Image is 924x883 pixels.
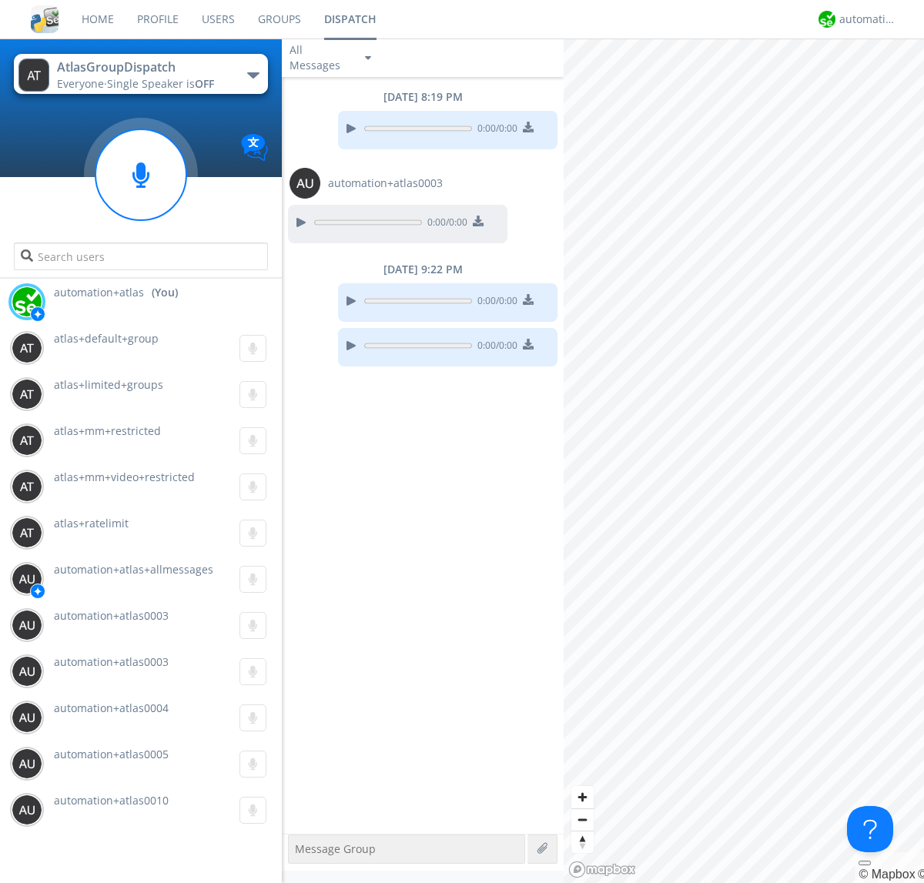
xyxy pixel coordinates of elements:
[328,176,443,191] span: automation+atlas0003
[859,868,915,881] a: Mapbox
[12,286,42,317] img: d2d01cd9b4174d08988066c6d424eccd
[571,831,594,853] span: Reset bearing to north
[12,748,42,779] img: 373638.png
[12,471,42,502] img: 373638.png
[195,76,214,91] span: OFF
[54,516,129,530] span: atlas+ratelimit
[12,794,42,825] img: 373638.png
[568,861,636,878] a: Mapbox logo
[54,747,169,761] span: automation+atlas0005
[241,134,268,161] img: Translation enabled
[57,76,230,92] div: Everyone ·
[54,793,169,808] span: automation+atlas0010
[12,379,42,410] img: 373638.png
[571,808,594,831] button: Zoom out
[523,294,534,305] img: download media button
[12,702,42,733] img: 373638.png
[12,333,42,363] img: 373638.png
[12,517,42,548] img: 373638.png
[571,831,594,853] button: Reset bearing to north
[14,54,267,94] button: AtlasGroupDispatchEveryone·Single Speaker isOFF
[54,377,163,392] span: atlas+limited+groups
[57,59,230,76] div: AtlasGroupDispatch
[107,76,214,91] span: Single Speaker is
[472,339,517,356] span: 0:00 / 0:00
[472,294,517,311] span: 0:00 / 0:00
[12,425,42,456] img: 373638.png
[152,285,178,300] div: (You)
[54,285,144,300] span: automation+atlas
[12,656,42,687] img: 373638.png
[290,42,351,73] div: All Messages
[54,701,169,715] span: automation+atlas0004
[282,262,564,277] div: [DATE] 9:22 PM
[365,56,371,60] img: caret-down-sm.svg
[54,654,169,669] span: automation+atlas0003
[54,608,169,623] span: automation+atlas0003
[12,564,42,594] img: 373638.png
[523,122,534,132] img: download media button
[571,786,594,808] button: Zoom in
[54,423,161,438] span: atlas+mm+restricted
[472,122,517,139] span: 0:00 / 0:00
[282,89,564,105] div: [DATE] 8:19 PM
[54,331,159,346] span: atlas+default+group
[31,5,59,33] img: cddb5a64eb264b2086981ab96f4c1ba7
[14,242,267,270] input: Search users
[54,562,213,577] span: automation+atlas+allmessages
[859,861,871,865] button: Toggle attribution
[523,339,534,350] img: download media button
[54,470,195,484] span: atlas+mm+video+restricted
[18,59,49,92] img: 373638.png
[12,610,42,641] img: 373638.png
[290,168,320,199] img: 373638.png
[839,12,897,27] div: automation+atlas
[473,216,484,226] img: download media button
[819,11,835,28] img: d2d01cd9b4174d08988066c6d424eccd
[422,216,467,232] span: 0:00 / 0:00
[847,806,893,852] iframe: Toggle Customer Support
